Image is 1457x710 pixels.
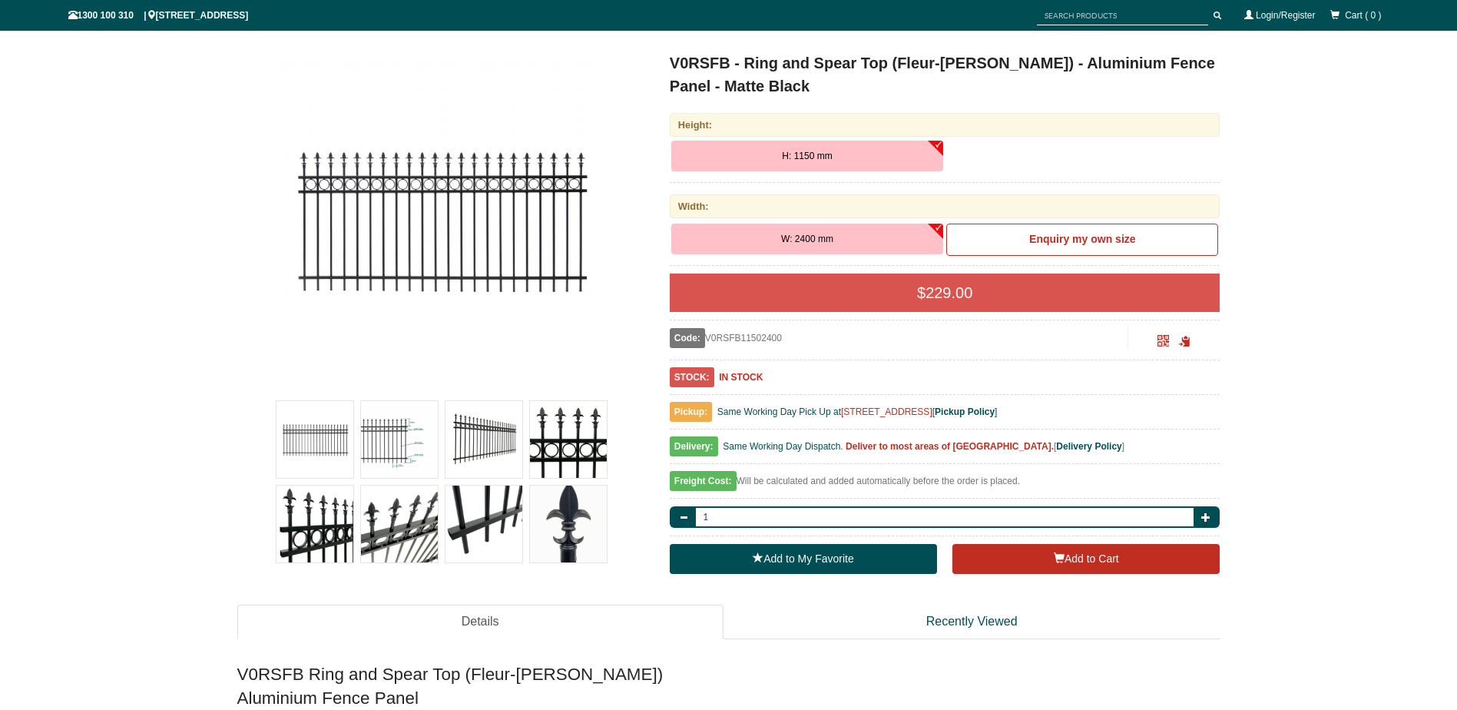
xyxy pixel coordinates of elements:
img: V0RSFB - Ring and Spear Top (Fleur-de-lis) - Aluminium Fence Panel - Matte Black [276,401,353,478]
b: IN STOCK [719,372,763,383]
div: [ ] [670,437,1220,464]
a: V0RSFB - Ring and Spear Top (Fleur-de-lis) - Aluminium Fence Panel - Matte Black - H: 1150 mm W: ... [239,51,645,390]
iframe: LiveChat chat widget [1150,299,1457,656]
a: Recently Viewed [724,605,1220,639]
img: V0RSFB - Ring and Spear Top (Fleur-de-lis) - Aluminium Fence Panel - Matte Black [530,401,607,478]
a: Delivery Policy [1056,441,1121,452]
span: H: 1150 mm [782,151,832,161]
input: SEARCH PRODUCTS [1037,6,1208,25]
span: Same Working Day Pick Up at [ ] [717,406,998,417]
div: Width: [670,194,1220,218]
a: Add to My Favorite [670,544,937,575]
span: Cart ( 0 ) [1345,10,1381,21]
span: Freight Cost: [670,471,737,491]
img: V0RSFB - Ring and Spear Top (Fleur-de-lis) - Aluminium Fence Panel - Matte Black [445,486,522,562]
b: Deliver to most areas of [GEOGRAPHIC_DATA]. [846,441,1054,452]
div: Will be calculated and added automatically before the order is placed. [670,472,1220,499]
img: V0RSFB - Ring and Spear Top (Fleur-de-lis) - Aluminium Fence Panel - Matte Black [361,486,438,562]
span: Delivery: [670,436,718,456]
span: STOCK: [670,367,714,387]
img: V0RSFB - Ring and Spear Top (Fleur-de-lis) - Aluminium Fence Panel - Matte Black [361,401,438,478]
h1: V0RSFB - Ring and Spear Top (Fleur-[PERSON_NAME]) - Aluminium Fence Panel - Matte Black [670,51,1220,98]
img: V0RSFB - Ring and Spear Top (Fleur-de-lis) - Aluminium Fence Panel - Matte Black [276,486,353,562]
button: W: 2400 mm [671,224,943,254]
a: Pickup Policy [935,406,995,417]
div: Height: [670,113,1220,137]
span: W: 2400 mm [781,234,833,244]
span: Code: [670,328,705,348]
span: Same Working Day Dispatch. [723,441,843,452]
a: Enquiry my own size [946,224,1218,256]
a: Details [237,605,724,639]
img: V0RSFB - Ring and Spear Top (Fleur-de-lis) - Aluminium Fence Panel - Matte Black - H: 1150 mm W: ... [273,51,611,390]
a: [STREET_ADDRESS] [841,406,932,417]
div: $ [670,274,1220,312]
img: V0RSFB - Ring and Spear Top (Fleur-de-lis) - Aluminium Fence Panel - Matte Black [445,401,522,478]
span: 229.00 [926,284,972,301]
span: Pickup: [670,402,712,422]
button: H: 1150 mm [671,141,943,171]
button: Add to Cart [952,544,1220,575]
span: 1300 100 310 | [STREET_ADDRESS] [68,10,249,21]
div: V0RSFB11502400 [670,328,1128,348]
b: Enquiry my own size [1029,233,1135,245]
img: V0RSFB - Ring and Spear Top (Fleur-de-lis) - Aluminium Fence Panel - Matte Black [530,486,607,562]
a: Login/Register [1256,10,1315,21]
